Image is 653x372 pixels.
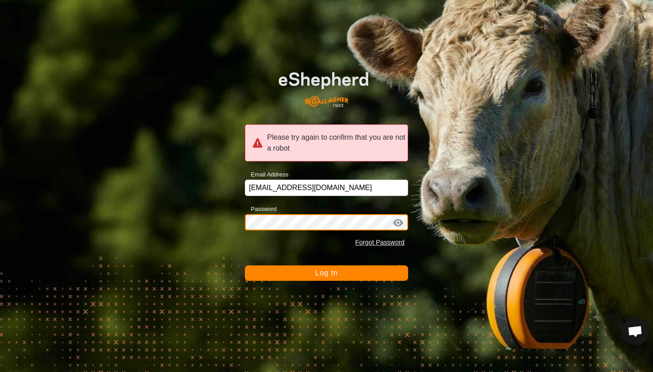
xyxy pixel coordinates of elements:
[355,239,404,246] a: Forgot Password
[261,59,392,114] img: E-shepherd Logo
[315,269,337,277] span: Log In
[622,318,649,345] div: Open chat
[245,170,288,179] label: Email Address
[245,180,408,196] input: Email Address
[245,124,408,162] div: Please try again to confirm that you are not a robot
[245,265,408,281] button: Log In
[245,205,277,214] label: Password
